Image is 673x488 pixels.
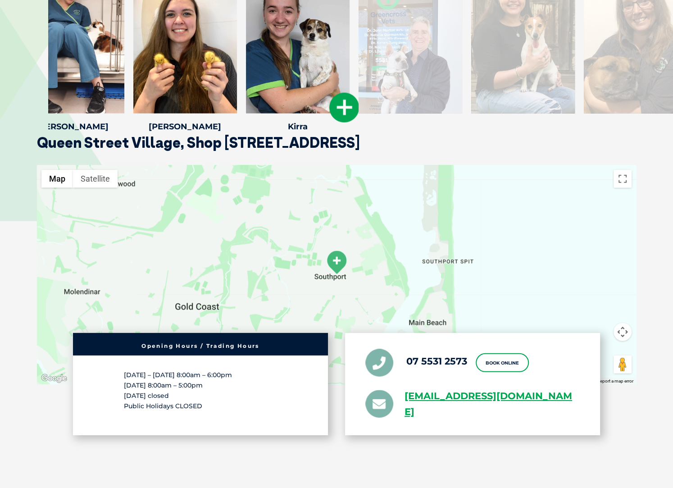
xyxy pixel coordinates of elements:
[405,388,580,420] a: [EMAIL_ADDRESS][DOMAIN_NAME]
[77,343,323,349] h6: Opening Hours / Trading Hours
[614,170,632,188] button: Toggle fullscreen view
[406,356,467,367] a: 07 5531 2573
[41,170,73,188] button: Show street map
[246,123,350,131] h4: Kirra
[476,353,529,372] a: Book Online
[133,123,237,131] h4: [PERSON_NAME]
[21,123,124,131] h4: [PERSON_NAME]
[73,170,118,188] button: Show satellite imagery
[614,323,632,341] button: Map camera controls
[124,370,277,412] p: [DATE] – [DATE] 8:00am – 6:00pm [DATE] 8:00am – 5:00pm [DATE] closed Public Holidays CLOSED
